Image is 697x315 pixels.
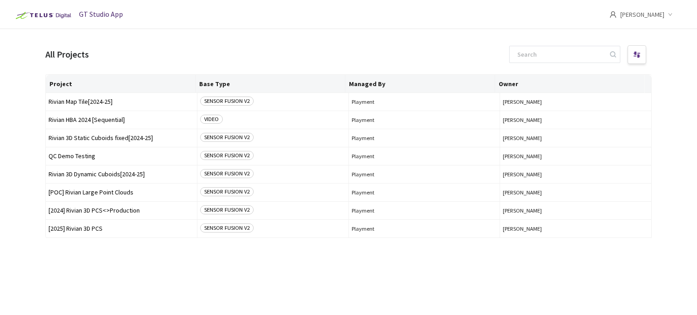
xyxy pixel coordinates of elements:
span: Rivian 3D Dynamic Cuboids[2024-25] [49,171,194,178]
button: [PERSON_NAME] [503,116,648,123]
button: [PERSON_NAME] [503,98,648,105]
button: [PERSON_NAME] [503,225,648,232]
span: SENSOR FUSION V2 [200,223,254,233]
th: Owner [495,75,645,93]
span: user [609,11,617,18]
button: [PERSON_NAME] [503,153,648,160]
input: Search [512,46,609,63]
span: Playment [352,153,497,160]
span: SENSOR FUSION V2 [200,205,254,214]
span: VIDEO [200,115,223,124]
span: Rivian 3D Static Cuboids fixed[2024-25] [49,135,194,141]
th: Managed By [345,75,495,93]
span: [2024] Rivian 3D PCS<>Production [49,207,194,214]
span: Rivian Map Tile[2024-25] [49,98,194,105]
button: [PERSON_NAME] [503,135,648,141]
span: GT Studio App [79,10,123,19]
span: down [668,12,672,17]
span: Playment [352,116,497,123]
span: Rivian HBA 2024 [Sequential] [49,116,194,123]
span: SENSOR FUSION V2 [200,133,254,142]
span: [POC] Rivian Large Point Clouds [49,189,194,196]
span: SENSOR FUSION V2 [200,97,254,106]
button: [PERSON_NAME] [503,171,648,178]
span: Playment [352,207,497,214]
span: SENSOR FUSION V2 [200,151,254,160]
span: Playment [352,135,497,141]
span: SENSOR FUSION V2 [200,187,254,196]
span: [2025] Rivian 3D PCS [49,225,194,232]
button: [PERSON_NAME] [503,189,648,196]
span: Playment [352,171,497,178]
th: Project [46,75,196,93]
span: Playment [352,98,497,105]
span: Playment [352,189,497,196]
th: Base Type [196,75,345,93]
span: SENSOR FUSION V2 [200,169,254,178]
span: Playment [352,225,497,232]
button: [PERSON_NAME] [503,207,648,214]
span: QC Demo Testing [49,153,194,160]
div: All Projects [45,47,89,61]
img: Telus [11,8,74,23]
